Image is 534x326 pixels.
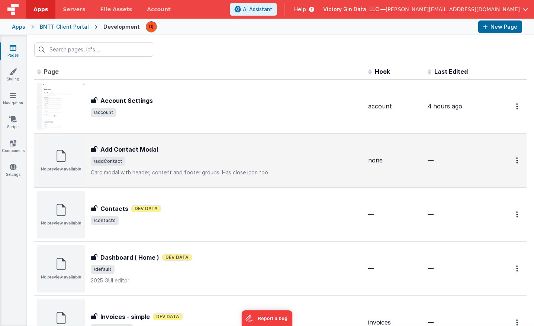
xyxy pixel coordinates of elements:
span: — [428,211,434,218]
input: Search pages, id's ... [34,42,153,57]
span: Dev Data [131,205,161,212]
span: — [368,211,374,218]
span: /default [91,265,115,274]
button: New Page [478,20,522,33]
button: Options [512,261,524,276]
button: Options [512,99,524,114]
span: /addContact [91,157,125,166]
button: AI Assistant [230,3,277,16]
span: — [428,319,434,326]
span: /account [91,108,116,117]
span: Last Edited [434,68,468,75]
span: Victory Gin Data, LLC — [323,6,386,13]
button: Options [512,153,524,168]
div: account [368,102,422,111]
div: Development [103,23,140,31]
span: — [368,265,374,272]
span: [PERSON_NAME][EMAIL_ADDRESS][DOMAIN_NAME] [386,6,520,13]
span: — [428,265,434,272]
h3: Dashboard ( Home ) [100,253,159,262]
img: f3d315f864dfd729bbf95c1be5919636 [146,22,157,32]
span: — [428,156,434,164]
div: BNTT Client Portal [40,23,89,31]
span: Page [44,68,59,75]
h3: Add Contact Modal [100,145,158,154]
div: none [368,156,422,165]
span: Servers [63,6,85,13]
span: Hook [375,68,390,75]
span: Help [294,6,306,13]
span: /contacts [91,216,119,225]
button: Victory Gin Data, LLC — [PERSON_NAME][EMAIL_ADDRESS][DOMAIN_NAME] [323,6,528,13]
span: 4 hours ago [428,102,462,110]
h3: Account Settings [100,96,153,105]
span: File Assets [100,6,132,13]
p: 2025 GUI editor [91,277,362,284]
iframe: Marker.io feedback button [242,310,293,326]
button: Options [512,207,524,222]
span: AI Assistant [243,6,272,13]
div: Apps [12,23,25,31]
h3: Contacts [100,204,128,213]
h3: Invoices - simple [100,312,150,321]
span: Dev Data [153,313,183,320]
span: Apps [33,6,48,13]
span: Dev Data [162,254,192,261]
p: Card modal with header, content and footer groups. Has close icon too [91,169,362,176]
